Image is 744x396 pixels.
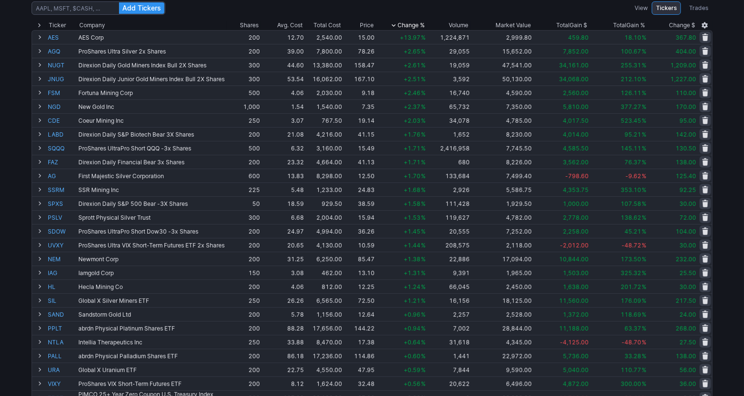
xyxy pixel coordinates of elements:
span: % [642,172,647,180]
td: 15.49 [343,141,376,155]
td: 200 [226,252,261,266]
a: NEM [48,252,76,266]
td: 1,652 [427,127,471,141]
td: 72.50 [343,293,376,307]
td: 250 [226,113,261,127]
td: 4.06 [261,86,305,99]
span: 255.31 [621,62,641,69]
span: 76.37 [625,159,641,166]
div: AES Corp [78,34,226,41]
td: 225 [226,182,261,196]
a: NTLA [48,335,76,349]
a: NGD [48,100,76,113]
a: JNUG [48,72,76,86]
a: SIL [48,294,76,307]
span: 170.00 [676,103,696,110]
td: 8,230.00 [471,127,533,141]
a: HL [48,280,76,293]
td: 167.10 [343,72,376,86]
a: PALL [48,349,76,363]
span: 353.10 [621,186,641,193]
div: Total Cost [314,21,341,30]
span: % [642,117,647,124]
span: +1.38 [404,256,421,263]
td: 66,045 [427,279,471,293]
span: % [421,34,426,41]
span: 1,209.00 [670,62,696,69]
span: +1.31 [404,269,421,277]
div: SSR Mining Inc [78,186,226,193]
span: 4,585.50 [563,145,589,152]
span: 130.50 [676,145,696,152]
td: 5,586.75 [471,182,533,196]
span: % [642,89,647,96]
td: 8,226.00 [471,155,533,169]
td: 9,391 [427,266,471,279]
span: 138.62 [621,214,641,221]
td: 812.00 [305,279,343,293]
td: 78.26 [343,44,376,58]
span: % [421,214,426,221]
button: Add Tickers [119,2,164,14]
td: 3.07 [261,113,305,127]
span: -9.62 [625,172,641,180]
a: SSRM [48,183,76,196]
td: 133,684 [427,169,471,182]
span: % [421,103,426,110]
div: Gain $ [557,21,588,30]
td: 200 [226,44,261,58]
div: Direxion Daily S&P 500 Bear -3X Shares [78,200,226,207]
td: 85.47 [343,252,376,266]
span: 45.21 [625,228,641,235]
span: 2,560.00 [563,89,589,96]
div: Sprott Physical Silver Trust [78,214,226,221]
div: New Gold Inc [78,103,226,110]
span: 325.32 [621,269,641,277]
span: % [642,34,647,41]
div: Expand All [32,21,47,30]
span: 100.67 [621,48,641,55]
a: URA [48,363,76,376]
td: 18.59 [261,196,305,210]
span: Trades [689,3,708,13]
td: 20.65 [261,238,305,252]
td: 150 [226,266,261,279]
span: +1.71 [404,159,421,166]
div: ProShares UltraPro Short QQQ -3x Shares [78,145,226,152]
div: Direxion Daily Junior Gold Miners Index Bull 2X Shares [78,75,226,83]
span: Market Value [496,21,531,30]
a: LABD [48,128,76,141]
td: 12.25 [343,279,376,293]
td: 31.25 [261,252,305,266]
td: 13,380.00 [305,58,343,72]
td: 4,130.00 [305,238,343,252]
span: % [642,48,647,55]
span: % [421,89,426,96]
td: 65,732 [427,99,471,113]
span: 107.58 [621,200,641,207]
td: 15.94 [343,210,376,224]
span: 377.27 [621,103,641,110]
div: First Majestic Silver Corporation [78,172,226,180]
span: 92.25 [679,186,696,193]
span: +1.71 [404,145,421,152]
span: +1.24 [404,283,421,290]
span: % [642,62,647,69]
td: 767.50 [305,113,343,127]
a: NUGT [48,58,76,72]
div: Direxion Daily Financial Bear 3x Shares [78,159,226,166]
a: AES [48,31,76,44]
td: 158.47 [343,58,376,72]
div: ProShares Ultra Silver 2x Shares [78,48,226,55]
span: % [642,228,647,235]
td: 4,590.00 [471,86,533,99]
span: 4,014.00 [563,131,589,138]
span: Change $ [669,21,695,30]
div: Direxion Daily Gold Miners Index Bull 2X Shares [78,62,226,69]
td: 24.97 [261,224,305,238]
td: 7,499.40 [471,169,533,182]
a: SQQQ [48,141,76,155]
span: Total [614,21,627,30]
td: 2,540.00 [305,30,343,44]
span: Tickers [656,3,677,13]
